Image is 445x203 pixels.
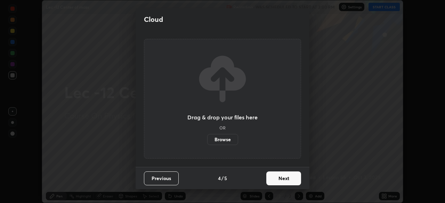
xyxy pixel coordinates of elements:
[224,175,227,182] h4: 5
[218,175,221,182] h4: 4
[144,15,163,24] h2: Cloud
[221,175,224,182] h4: /
[187,115,258,120] h3: Drag & drop your files here
[219,126,226,130] h5: OR
[144,171,179,185] button: Previous
[266,171,301,185] button: Next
